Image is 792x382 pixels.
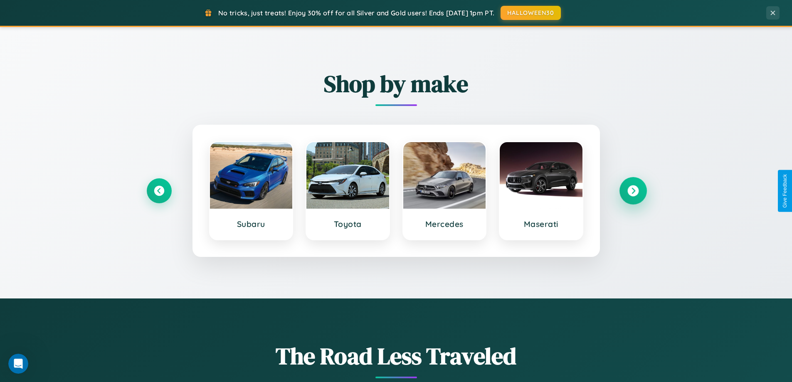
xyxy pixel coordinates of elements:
[218,219,284,229] h3: Subaru
[412,219,478,229] h3: Mercedes
[218,9,494,17] span: No tricks, just treats! Enjoy 30% off for all Silver and Gold users! Ends [DATE] 1pm PT.
[315,219,381,229] h3: Toyota
[147,340,646,372] h1: The Road Less Traveled
[782,174,788,208] div: Give Feedback
[8,354,28,374] iframe: Intercom live chat
[147,68,646,100] h2: Shop by make
[501,6,561,20] button: HALLOWEEN30
[508,219,574,229] h3: Maserati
